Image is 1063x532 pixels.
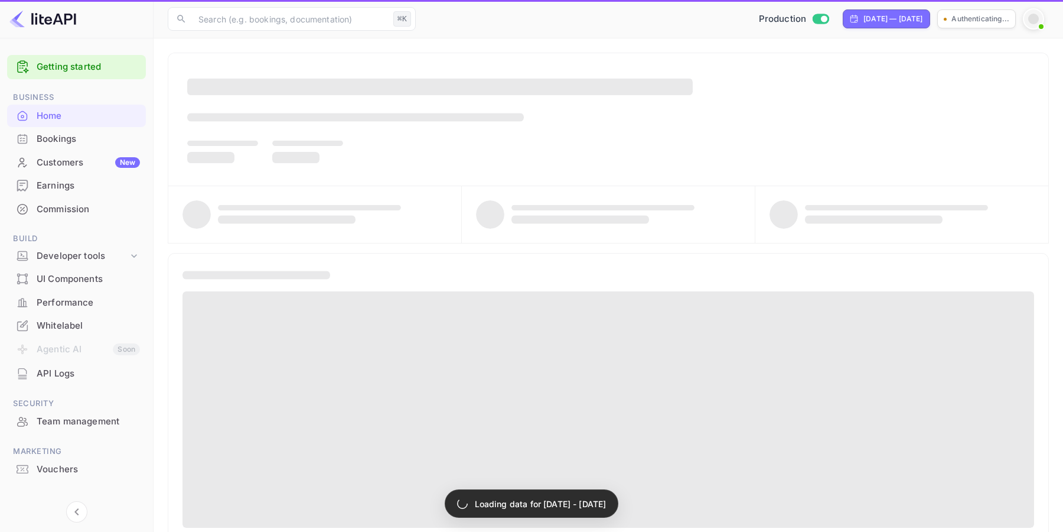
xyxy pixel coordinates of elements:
div: ⌘K [393,11,411,27]
div: API Logs [7,362,146,385]
div: Team management [37,415,140,429]
div: CustomersNew [7,151,146,174]
div: Vouchers [37,463,140,476]
div: API Logs [37,367,140,381]
a: UI Components [7,268,146,290]
button: Collapse navigation [66,501,87,523]
a: API Logs [7,362,146,384]
div: Bookings [7,128,146,151]
p: Authenticating... [951,14,1009,24]
div: Whitelabel [7,314,146,338]
div: Switch to Sandbox mode [754,12,834,26]
a: Team management [7,410,146,432]
div: UI Components [7,268,146,291]
a: CustomersNew [7,151,146,173]
span: Build [7,232,146,245]
a: Bookings [7,128,146,150]
a: Performance [7,291,146,313]
p: Loading data for [DATE] - [DATE] [475,498,607,510]
div: Developer tools [7,246,146,267]
a: Whitelabel [7,314,146,336]
span: Production [759,12,807,26]
div: Developer tools [37,249,128,263]
img: LiteAPI logo [9,9,76,28]
div: Earnings [37,179,140,193]
div: Commission [37,203,140,216]
div: Performance [7,291,146,314]
div: New [115,157,140,168]
div: Whitelabel [37,319,140,333]
div: [DATE] — [DATE] [863,14,922,24]
a: Home [7,105,146,126]
span: Business [7,91,146,104]
div: Home [7,105,146,128]
div: UI Components [37,273,140,286]
div: Bookings [37,132,140,146]
a: Commission [7,198,146,220]
div: Home [37,109,140,123]
div: Earnings [7,174,146,197]
span: Marketing [7,445,146,458]
input: Search (e.g. bookings, documentation) [191,7,389,31]
div: Team management [7,410,146,433]
a: Getting started [37,60,140,74]
div: Performance [37,296,140,310]
div: Commission [7,198,146,221]
div: Customers [37,156,140,170]
div: Click to change the date range period [843,9,930,28]
div: Vouchers [7,458,146,481]
a: Vouchers [7,458,146,480]
a: Earnings [7,174,146,196]
div: Getting started [7,55,146,79]
span: Security [7,397,146,410]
